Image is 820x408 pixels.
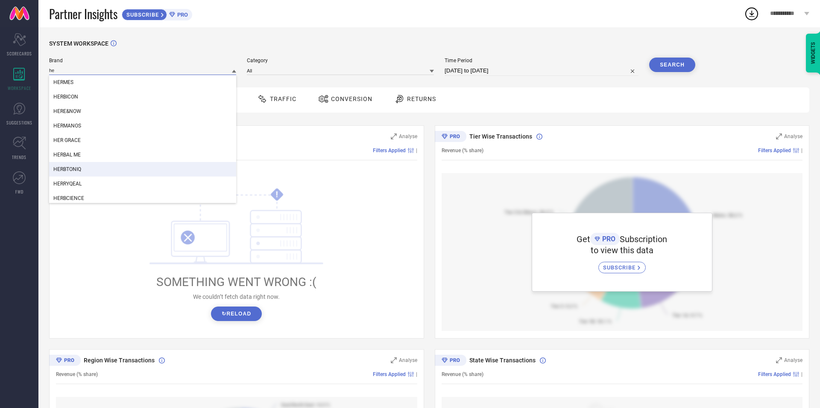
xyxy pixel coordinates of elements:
span: Analyse [784,357,802,363]
div: HERE&NOW [49,104,236,119]
span: Revenue (% share) [442,148,483,153]
span: Category [247,58,434,64]
span: State Wise Transactions [469,357,536,364]
div: Premium [49,355,81,367]
a: SUBSCRIBEPRO [122,7,192,20]
svg: Zoom [776,357,782,363]
div: Open download list [744,6,759,21]
div: Premium [435,131,466,144]
span: Region Wise Transactions [84,357,155,364]
span: Conversion [331,95,372,102]
input: Select time period [445,66,638,76]
button: Search [649,58,695,72]
span: Tier Wise Transactions [469,133,532,140]
svg: Zoom [776,133,782,139]
span: HERBAL ME [53,152,81,158]
span: Analyse [399,357,417,363]
span: SUBSCRIBE [603,264,638,271]
svg: Zoom [391,133,397,139]
tspan: ! [276,190,278,200]
span: PRO [175,12,188,18]
div: HERBTONIQ [49,162,236,177]
span: HERRYQEAL [53,181,82,187]
span: | [801,371,802,377]
span: Filters Applied [758,148,791,153]
span: HERE&NOW [53,108,81,114]
span: SUBSCRIBE [122,12,161,18]
span: SOMETHING WENT WRONG :( [156,275,316,289]
div: HERBCIENCE [49,191,236,205]
span: HERBCIENCE [53,195,84,201]
button: ↻Reload [211,307,262,321]
div: HERBICON [49,90,236,104]
span: Get [577,234,590,244]
div: HERMES [49,75,236,90]
span: Analyse [784,133,802,139]
span: SUGGESTIONS [6,119,32,126]
span: Revenue (% share) [56,371,98,377]
div: HERMANOS [49,119,236,133]
span: | [416,148,417,153]
span: Revenue (% share) [442,371,483,377]
span: WORKSPACE [8,85,31,91]
span: HERMANOS [53,123,81,129]
span: SCORECARDS [7,50,32,57]
span: Filters Applied [373,148,406,153]
span: Analyse [399,133,417,139]
span: Filters Applied [373,371,406,377]
div: HER GRACE [49,133,236,148]
span: Filters Applied [758,371,791,377]
span: FWD [15,188,23,195]
span: HERMES [53,79,73,85]
span: TRENDS [12,154,26,160]
span: | [801,148,802,153]
span: HERBTONIQ [53,166,81,172]
span: SYSTEM WORKSPACE [49,40,108,47]
span: PRO [600,235,615,243]
span: | [416,371,417,377]
svg: Zoom [391,357,397,363]
span: to view this data [591,245,653,255]
span: Returns [407,95,436,102]
div: HERBAL ME [49,148,236,162]
span: Partner Insights [49,5,117,23]
div: Premium [435,355,466,367]
a: SUBSCRIBE [598,255,646,273]
span: Subscription [620,234,667,244]
span: HER GRACE [53,137,81,143]
span: HERBICON [53,94,78,100]
span: Traffic [270,95,296,102]
span: Brand [49,58,236,64]
span: We couldn’t fetch data right now. [193,293,280,300]
span: Time Period [445,58,638,64]
div: HERRYQEAL [49,177,236,191]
